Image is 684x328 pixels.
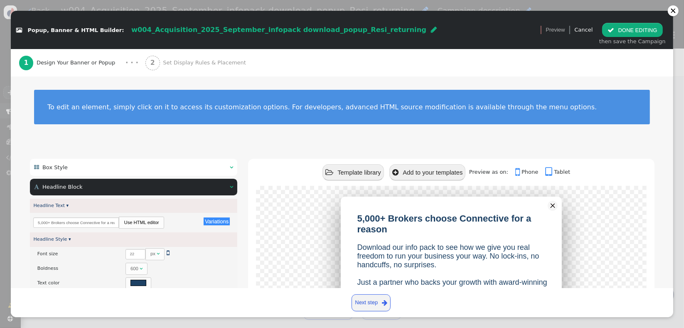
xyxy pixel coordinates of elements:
[119,217,163,228] a: Use HTML editor
[357,243,547,295] font: Download our info pack to see how we give you real freedom to run your business your way. No lock...
[352,294,391,311] a: Next step
[34,165,39,170] span: 
[16,27,22,33] span: 
[515,169,544,175] a: Phone
[230,165,233,170] span: 
[130,265,138,272] div: 600
[167,249,170,256] span: 
[204,217,230,225] button: Variations
[150,59,155,67] b: 2
[357,213,531,234] font: 5,000+ Brokers choose Connective for a reason
[325,169,333,176] span: 
[125,58,138,68] div: · · ·
[24,59,28,67] b: 1
[131,26,426,34] span: w004_Acquisition_2025_September_infopack download_popup_Resi_returning
[431,26,437,33] span: 
[140,266,143,271] span: 
[546,26,565,34] span: Preview
[392,169,399,176] span: 
[42,184,83,190] span: Headline Block
[33,237,71,242] a: Headline Style ▾
[546,23,565,37] a: Preview
[28,27,124,33] span: Popup, Banner & HTML Builder:
[157,251,160,256] span: 
[382,298,387,308] span: 
[33,203,69,208] a: Headline Text ▾
[150,250,155,257] div: px
[42,164,68,170] span: Box Style
[230,184,233,190] span: 
[47,103,637,111] div: To edit an element, simply click on it to access its customization options. For developers, advan...
[37,251,58,256] span: Font size
[163,59,249,67] span: Set Display Rules & Placement
[574,27,593,33] a: Cancel
[602,23,662,37] button: DONE EDITING
[546,169,571,175] a: Tablet
[37,59,118,67] span: Design Your Banner or Popup
[37,280,60,286] span: Text color
[322,164,384,180] button: Template library
[145,49,263,76] a: 2 Set Display Rules & Placement
[599,37,666,46] div: then save the Campaign
[515,167,522,178] span: 
[469,169,514,175] span: Preview as on:
[19,49,145,76] a: 1 Design Your Banner or Popup · · ·
[167,250,170,256] a: 
[546,167,554,178] span: 
[37,266,58,271] span: Boldness
[608,27,614,33] span: 
[34,184,39,190] span: 
[389,164,466,180] button: Add to your templates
